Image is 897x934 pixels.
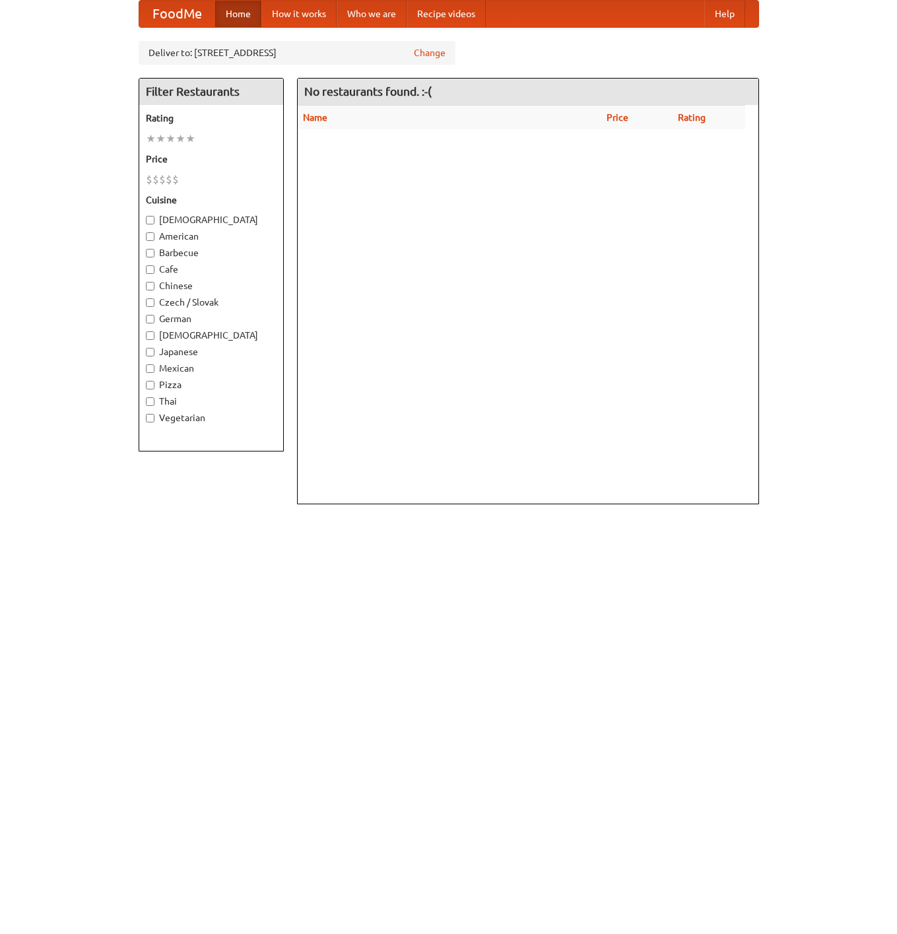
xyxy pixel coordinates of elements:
[159,172,166,187] li: $
[146,329,277,342] label: [DEMOGRAPHIC_DATA]
[261,1,337,27] a: How it works
[166,172,172,187] li: $
[139,41,455,65] div: Deliver to: [STREET_ADDRESS]
[704,1,745,27] a: Help
[146,381,154,389] input: Pizza
[678,112,706,123] a: Rating
[166,131,176,146] li: ★
[139,1,215,27] a: FoodMe
[146,348,154,356] input: Japanese
[146,298,154,307] input: Czech / Slovak
[146,172,152,187] li: $
[176,131,185,146] li: ★
[146,232,154,241] input: American
[146,397,154,406] input: Thai
[146,312,277,325] label: German
[607,112,628,123] a: Price
[146,265,154,274] input: Cafe
[146,362,277,375] label: Mexican
[407,1,486,27] a: Recipe videos
[146,249,154,257] input: Barbecue
[337,1,407,27] a: Who we are
[146,263,277,276] label: Cafe
[146,414,154,422] input: Vegetarian
[146,345,277,358] label: Japanese
[146,131,156,146] li: ★
[414,46,446,59] a: Change
[146,282,154,290] input: Chinese
[146,193,277,207] h5: Cuisine
[139,79,283,105] h4: Filter Restaurants
[146,315,154,323] input: German
[146,216,154,224] input: [DEMOGRAPHIC_DATA]
[146,112,277,125] h5: Rating
[304,85,432,98] ng-pluralize: No restaurants found. :-(
[215,1,261,27] a: Home
[146,152,277,166] h5: Price
[146,230,277,243] label: American
[146,246,277,259] label: Barbecue
[152,172,159,187] li: $
[156,131,166,146] li: ★
[146,364,154,373] input: Mexican
[303,112,327,123] a: Name
[146,331,154,340] input: [DEMOGRAPHIC_DATA]
[146,395,277,408] label: Thai
[146,411,277,424] label: Vegetarian
[146,213,277,226] label: [DEMOGRAPHIC_DATA]
[146,296,277,309] label: Czech / Slovak
[146,279,277,292] label: Chinese
[146,378,277,391] label: Pizza
[172,172,179,187] li: $
[185,131,195,146] li: ★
